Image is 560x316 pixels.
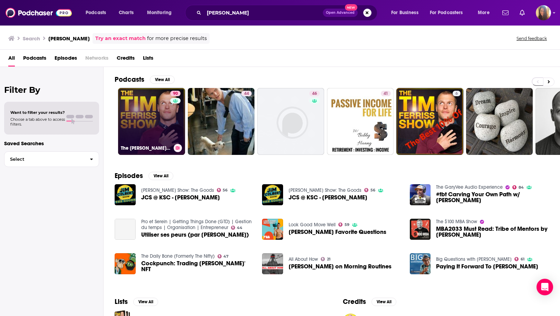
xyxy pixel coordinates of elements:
h2: Filter By [4,85,99,95]
span: 56 [370,189,375,192]
a: 6 [453,91,461,96]
h2: Credits [343,297,366,306]
span: Choose a tab above to access filters. [10,117,65,127]
button: View All [148,172,173,180]
button: Select [4,151,99,167]
a: Jim Colbert Show: The Goods [141,187,214,193]
img: Podchaser - Follow, Share and Rate Podcasts [6,6,72,19]
a: 46 [309,91,320,96]
a: Look Good Move Well [289,222,336,228]
a: JCS @ KSC - Tim Ferris [262,184,283,205]
a: MBA2033 Must Read: Tribe of Mentors by Tim Ferris [436,226,549,238]
span: 44 [244,90,249,97]
a: PodcastsView All [115,75,175,84]
a: 90 [170,91,181,96]
span: Podcasts [86,8,106,18]
a: Pro et Serein | Getting Things Done (GTD) | Gestion du temps | Organisation | Entrepreneur [141,219,252,230]
span: Select [4,157,84,161]
span: JCS @ KSC - [PERSON_NAME] [141,195,220,200]
a: 6 [396,88,463,155]
a: 41 [381,91,391,96]
span: Want to filter your results? [10,110,65,115]
span: MBA2033 Must Read: Tribe of Mentors by [PERSON_NAME] [436,226,549,238]
a: Tim Ferris on Morning Routines [289,264,392,269]
img: MBA2033 Must Read: Tribe of Mentors by Tim Ferris [410,219,431,240]
span: For Podcasters [430,8,463,18]
img: Cockpunch: Trading Tim Ferris' NFT [115,253,136,274]
button: open menu [142,7,181,18]
a: 46 [257,88,324,155]
span: 61 [521,258,524,261]
span: 44 [237,226,242,229]
button: open menu [81,7,115,18]
span: Episodes [55,52,77,67]
a: 59 [338,223,349,227]
span: 59 [345,223,349,226]
a: 61 [514,257,524,261]
a: CreditsView All [343,297,396,306]
h2: Episodes [115,171,143,180]
button: open menu [425,7,473,18]
img: Tim Ferris on Morning Routines [262,253,283,274]
button: Open AdvancedNew [323,9,358,17]
a: Podcasts [23,52,46,67]
span: JCS @ KSC - [PERSON_NAME] [289,195,367,200]
button: open menu [473,7,498,18]
span: 56 [223,189,228,192]
span: 6 [455,90,458,97]
a: #tbt Carving Your Own Path w/ Tim Ferris [436,191,549,203]
h3: The [PERSON_NAME] Show [121,145,171,151]
a: Utiliser ses peurs (par Tim Ferris) [141,232,249,238]
input: Search podcasts, credits, & more... [204,7,323,18]
img: Tim Ferris’s Favorite Questions [262,219,283,240]
a: All [8,52,15,67]
span: Monitoring [147,8,172,18]
h2: Lists [115,297,128,306]
span: For Business [391,8,418,18]
a: 41 [327,88,394,155]
a: 44 [231,226,243,230]
span: 47 [223,255,229,258]
h3: Search [23,35,40,42]
a: EpisodesView All [115,171,173,180]
h3: [PERSON_NAME] [48,35,90,42]
div: Search podcasts, credits, & more... [192,5,384,21]
span: 46 [312,90,317,97]
a: Charts [114,7,138,18]
a: Show notifications dropdown [517,7,528,19]
a: The GaryVee Audio Experience [436,184,503,190]
button: Show profile menu [536,5,551,20]
a: 56 [364,188,375,192]
a: Credits [117,52,135,67]
span: More [478,8,490,18]
a: Try an exact match [95,34,146,42]
span: 90 [173,90,178,97]
a: Jim Colbert Show: The Goods [289,187,361,193]
img: #tbt Carving Your Own Path w/ Tim Ferris [410,184,431,205]
a: Tim Ferris’s Favorite Questions [289,229,386,235]
span: Utiliser ses peurs (par [PERSON_NAME]) [141,232,249,238]
a: 90The [PERSON_NAME] Show [118,88,185,155]
span: Open Advanced [326,11,355,14]
a: All About How [289,256,318,262]
button: View All [371,298,396,306]
a: Paying It Forward To Tim Ferris [436,264,538,269]
a: 56 [217,188,228,192]
a: 84 [512,185,524,189]
h2: Podcasts [115,75,144,84]
button: Send feedback [514,36,549,41]
img: Paying It Forward To Tim Ferris [410,253,431,274]
a: Lists [143,52,153,67]
a: 21 [321,257,330,261]
a: 44 [188,88,255,155]
img: JCS @ KSC - Tim Ferris [115,184,136,205]
span: Paying It Forward To [PERSON_NAME] [436,264,538,269]
div: Open Intercom Messenger [537,279,553,295]
span: Charts [119,8,134,18]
